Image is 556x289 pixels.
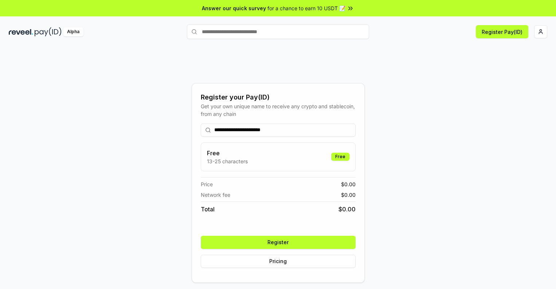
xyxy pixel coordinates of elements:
[9,27,33,36] img: reveel_dark
[201,255,356,268] button: Pricing
[201,102,356,118] div: Get your own unique name to receive any crypto and stablecoin, from any chain
[201,92,356,102] div: Register your Pay(ID)
[341,180,356,188] span: $ 0.00
[476,25,528,38] button: Register Pay(ID)
[201,180,213,188] span: Price
[201,236,356,249] button: Register
[201,205,215,214] span: Total
[341,191,356,199] span: $ 0.00
[201,191,230,199] span: Network fee
[338,205,356,214] span: $ 0.00
[207,157,248,165] p: 13-25 characters
[207,149,248,157] h3: Free
[331,153,349,161] div: Free
[63,27,83,36] div: Alpha
[202,4,266,12] span: Answer our quick survey
[35,27,62,36] img: pay_id
[267,4,345,12] span: for a chance to earn 10 USDT 📝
